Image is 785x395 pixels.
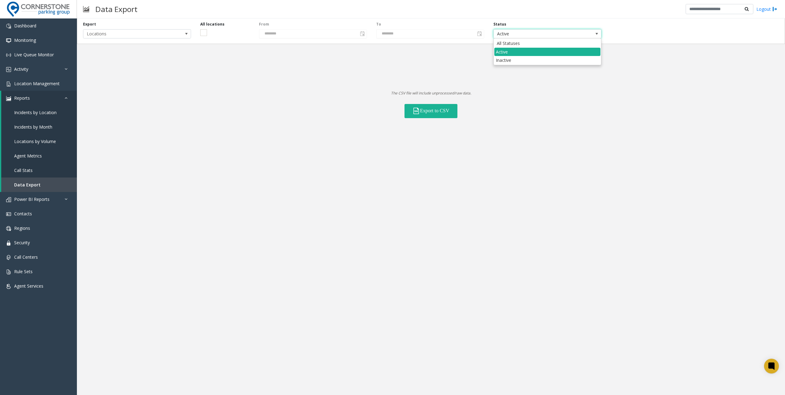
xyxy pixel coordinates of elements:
span: Toggle calendar [475,30,484,38]
span: Locations by Volume [14,138,56,144]
img: 'icon' [6,67,11,72]
img: 'icon' [6,38,11,43]
img: logout [772,6,777,12]
img: 'icon' [6,284,11,289]
span: Agent Metrics [14,153,42,159]
img: 'icon' [6,197,11,202]
span: Call Centers [14,254,38,260]
span: Contacts [14,211,32,217]
a: Data Export [1,178,77,192]
span: Call Stats [14,167,33,173]
span: Dashboard [14,23,36,29]
img: pageIcon [83,2,89,17]
span: Active [494,30,580,38]
div: All Statuses [494,39,600,48]
span: Location Management [14,81,60,86]
label: From [259,22,269,27]
a: Incidents by Location [1,105,77,120]
span: Toggle calendar [358,30,367,38]
label: Export [83,22,96,27]
a: Call Stats [1,163,77,178]
span: Monitoring [14,37,36,43]
span: Security [14,240,30,245]
span: Locations [83,30,169,38]
h3: Data Export [92,2,141,17]
img: 'icon' [6,226,11,231]
img: 'icon' [6,255,11,260]
img: 'icon' [6,269,11,274]
img: 'icon' [6,212,11,217]
span: Reports [14,95,30,101]
img: 'icon' [6,24,11,29]
li: Inactive [494,56,600,64]
a: Reports [1,91,77,105]
a: Logout [756,6,777,12]
img: 'icon' [6,96,11,101]
img: 'icon' [6,82,11,86]
span: Incidents by Month [14,124,52,130]
label: Status [493,22,506,27]
span: Data Export [14,182,41,188]
img: 'icon' [6,241,11,245]
p: The CSV file will include unprocessed/raw data. [77,90,785,96]
span: Agent Services [14,283,43,289]
span: Power BI Reports [14,196,50,202]
a: Incidents by Month [1,120,77,134]
label: All locations [200,22,250,27]
span: Incidents by Location [14,110,57,115]
span: Rule Sets [14,269,33,274]
button: Export to CSV [404,104,457,118]
span: Live Queue Monitor [14,52,54,58]
li: Active [494,48,600,56]
span: Activity [14,66,28,72]
a: Agent Metrics [1,149,77,163]
label: To [376,22,381,27]
a: Locations by Volume [1,134,77,149]
img: 'icon' [6,53,11,58]
span: Regions [14,225,30,231]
